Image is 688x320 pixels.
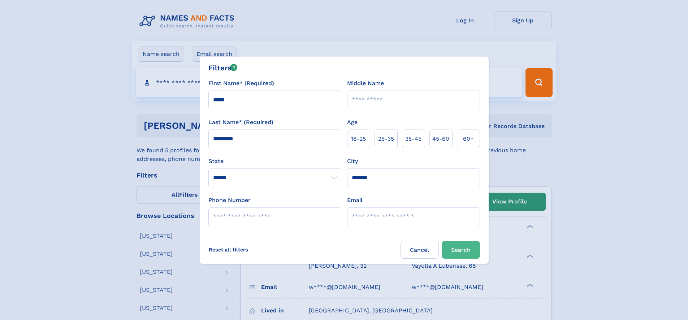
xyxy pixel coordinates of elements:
[401,241,439,259] label: Cancel
[347,157,358,166] label: City
[442,241,480,259] button: Search
[405,135,421,143] span: 35‑45
[208,62,238,73] div: Filters
[208,118,273,127] label: Last Name* (Required)
[351,135,366,143] span: 18‑25
[204,241,253,258] label: Reset all filters
[432,135,449,143] span: 45‑60
[347,196,363,205] label: Email
[208,157,341,166] label: State
[208,79,274,88] label: First Name* (Required)
[347,118,358,127] label: Age
[347,79,384,88] label: Middle Name
[208,196,251,205] label: Phone Number
[378,135,394,143] span: 25‑35
[463,135,474,143] span: 60+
